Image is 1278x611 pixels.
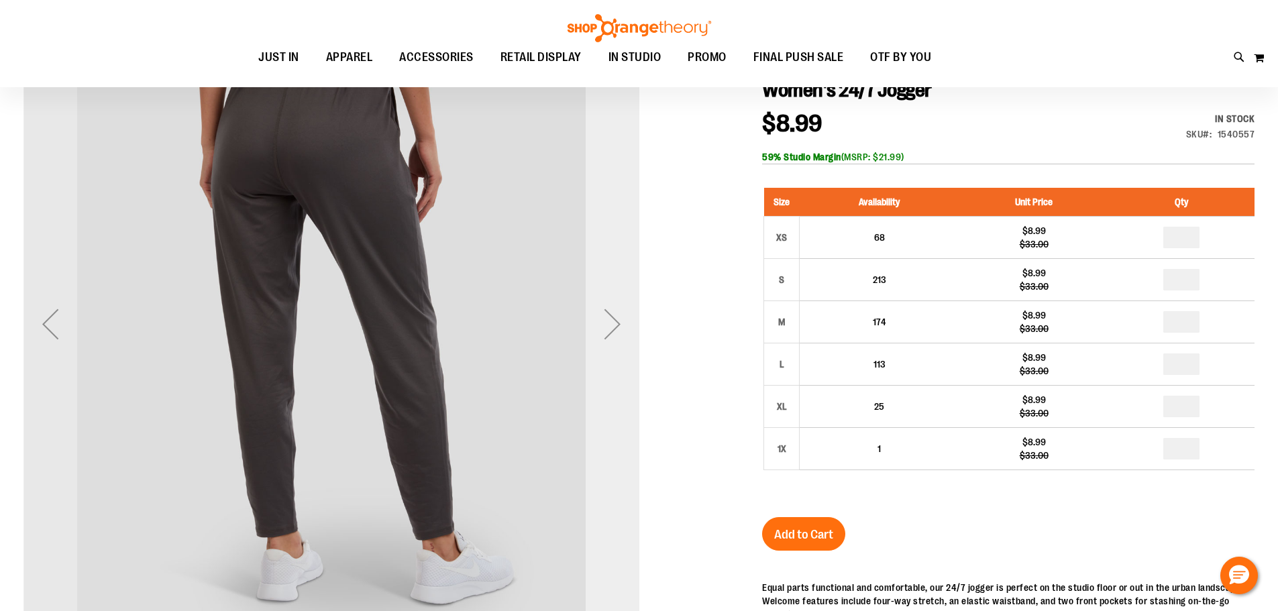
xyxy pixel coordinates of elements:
th: Qty [1109,188,1255,217]
span: JUST IN [258,42,299,72]
div: $33.00 [965,406,1102,420]
div: S [771,270,792,290]
a: PROMO [674,42,740,73]
span: Women's 24/7 Jogger [762,78,932,101]
div: $8.99 [965,266,1102,280]
div: L [771,354,792,374]
div: (MSRP: $21.99) [762,150,1255,164]
div: $33.00 [965,449,1102,462]
div: M [771,312,792,332]
span: FINAL PUSH SALE [753,42,844,72]
button: Hello, have a question? Let’s chat. [1220,557,1258,594]
div: 1540557 [1218,127,1255,141]
span: IN STUDIO [608,42,661,72]
img: Shop Orangetheory [566,14,713,42]
div: $8.99 [965,309,1102,322]
span: 68 [874,232,885,243]
div: $33.00 [965,280,1102,293]
span: RETAIL DISPLAY [500,42,582,72]
a: RETAIL DISPLAY [487,42,595,73]
th: Availability [800,188,959,217]
span: PROMO [688,42,727,72]
span: 25 [874,401,884,412]
b: 59% Studio Margin [762,152,841,162]
span: APPAREL [326,42,373,72]
a: APPAREL [313,42,386,72]
div: In stock [1186,112,1255,125]
div: XS [771,227,792,247]
div: XL [771,396,792,416]
a: FINAL PUSH SALE [740,42,857,73]
span: Add to Cart [774,527,833,542]
th: Size [764,188,800,217]
div: $8.99 [965,224,1102,237]
div: $33.00 [965,322,1102,335]
button: Add to Cart [762,517,845,551]
span: 1 [877,443,881,454]
a: OTF BY YOU [857,42,945,73]
strong: SKU [1186,129,1212,140]
div: $8.99 [965,435,1102,449]
div: 1X [771,439,792,459]
div: $33.00 [965,237,1102,251]
span: $8.99 [762,110,822,137]
div: Availability [1186,112,1255,125]
span: OTF BY YOU [870,42,931,72]
a: JUST IN [245,42,313,73]
th: Unit Price [959,188,1108,217]
span: ACCESSORIES [399,42,474,72]
div: $8.99 [965,351,1102,364]
a: ACCESSORIES [386,42,487,73]
span: 174 [873,317,886,327]
span: 213 [873,274,886,285]
a: IN STUDIO [595,42,675,73]
span: 113 [873,359,886,370]
div: $33.00 [965,364,1102,378]
div: $8.99 [965,393,1102,406]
